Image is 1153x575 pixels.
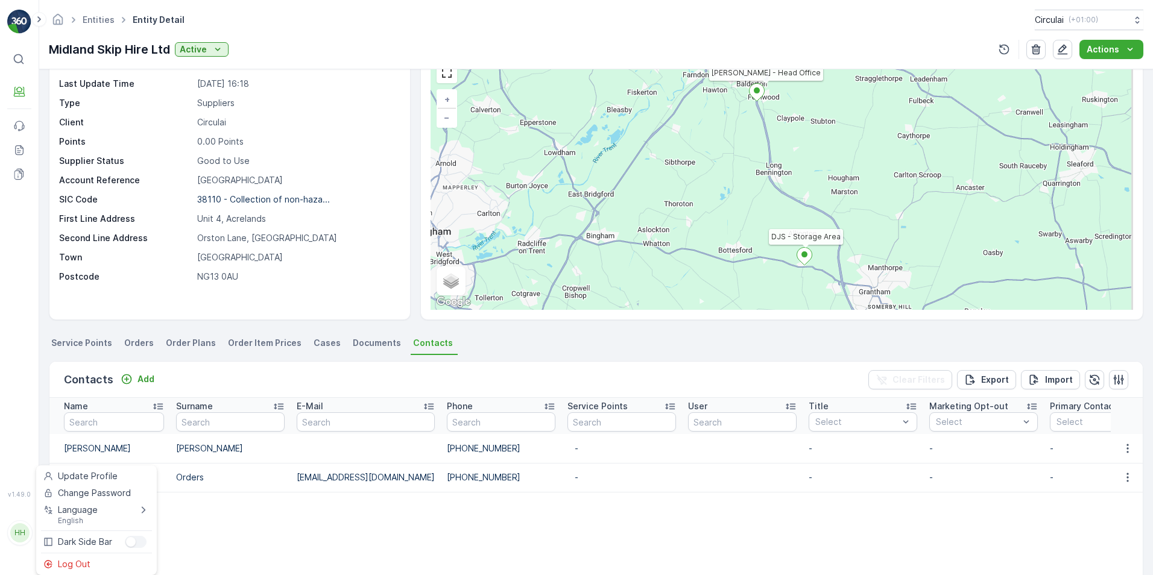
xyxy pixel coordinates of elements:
[170,434,291,463] td: [PERSON_NAME]
[447,400,473,412] p: Phone
[116,372,159,386] button: Add
[438,90,456,108] a: Zoom In
[434,294,473,310] img: Google
[688,400,707,412] p: User
[7,500,31,565] button: HH
[981,374,1009,386] p: Export
[180,43,207,55] p: Active
[441,434,561,463] td: [PHONE_NUMBER]
[567,400,628,412] p: Service Points
[7,10,31,34] img: logo
[575,471,669,483] p: -
[175,42,229,57] button: Active
[413,337,453,349] span: Contacts
[58,558,90,570] span: Log Out
[51,17,65,28] a: Homepage
[49,434,170,463] td: [PERSON_NAME]
[59,213,192,225] p: First Line Address
[83,14,115,25] a: Entities
[197,251,397,263] p: [GEOGRAPHIC_DATA]
[1035,14,1064,26] p: Circulai
[166,337,216,349] span: Order Plans
[441,463,561,492] td: [PHONE_NUMBER]
[297,400,323,412] p: E-Mail
[809,400,829,412] p: Title
[59,78,192,90] p: Last Update Time
[59,136,192,148] p: Points
[957,370,1016,389] button: Export
[1050,400,1117,412] p: Primary Contact
[49,463,170,492] td: Skip
[803,434,923,463] td: -
[176,400,213,412] p: Surname
[444,112,450,122] span: −
[59,251,192,263] p: Town
[1087,43,1119,55] p: Actions
[803,463,923,492] td: -
[59,232,192,244] p: Second Line Address
[58,470,118,482] span: Update Profile
[1021,370,1080,389] button: Import
[892,374,945,386] p: Clear Filters
[58,536,112,548] span: Dark Side Bar
[59,155,192,167] p: Supplier Status
[197,174,397,186] p: [GEOGRAPHIC_DATA]
[197,155,397,167] p: Good to Use
[197,97,397,109] p: Suppliers
[936,416,1019,428] p: Select
[137,373,154,385] p: Add
[444,94,450,104] span: +
[51,337,112,349] span: Service Points
[291,463,441,492] td: [EMAIL_ADDRESS][DOMAIN_NAME]
[197,232,397,244] p: Orston Lane, [GEOGRAPHIC_DATA]
[815,416,899,428] p: Select
[49,40,170,58] p: Midland Skip Hire Ltd
[10,523,30,542] div: HH
[58,487,131,499] span: Change Password
[1069,15,1098,25] p: ( +01:00 )
[58,504,98,516] span: Language
[59,271,192,283] p: Postcode
[64,371,113,388] p: Contacts
[64,400,88,412] p: Name
[438,108,456,127] a: Zoom Out
[130,14,187,26] span: Entity Detail
[1045,374,1073,386] p: Import
[567,412,676,432] input: Search
[868,370,952,389] button: Clear Filters
[447,412,555,432] input: Search
[170,463,291,492] td: Orders
[353,337,401,349] span: Documents
[438,64,456,82] a: View Fullscreen
[59,174,192,186] p: Account Reference
[64,412,164,432] input: Search
[923,434,1044,463] td: -
[297,412,435,432] input: Search
[59,97,192,109] p: Type
[434,294,473,310] a: Open this area in Google Maps (opens a new window)
[59,193,192,206] p: SIC Code
[688,412,797,432] input: Search
[228,337,302,349] span: Order Item Prices
[438,268,464,294] a: Layers
[59,116,192,128] p: Client
[923,463,1044,492] td: -
[314,337,341,349] span: Cases
[176,412,285,432] input: Search
[197,194,330,204] p: 38110 - Collection of non-haza...
[124,337,154,349] span: Orders
[58,516,98,526] span: English
[197,271,397,283] p: NG13 0AU
[929,400,1008,412] p: Marketing Opt-out
[197,136,397,148] p: 0.00 Points
[7,491,31,498] span: v 1.49.0
[197,78,397,90] p: [DATE] 16:18
[575,442,669,454] p: -
[197,116,397,128] p: Circulai
[36,465,157,575] ul: Menu
[1057,416,1140,428] p: Select
[1079,40,1143,59] button: Actions
[1035,10,1143,30] button: Circulai(+01:00)
[197,213,397,225] p: Unit 4, Acrelands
